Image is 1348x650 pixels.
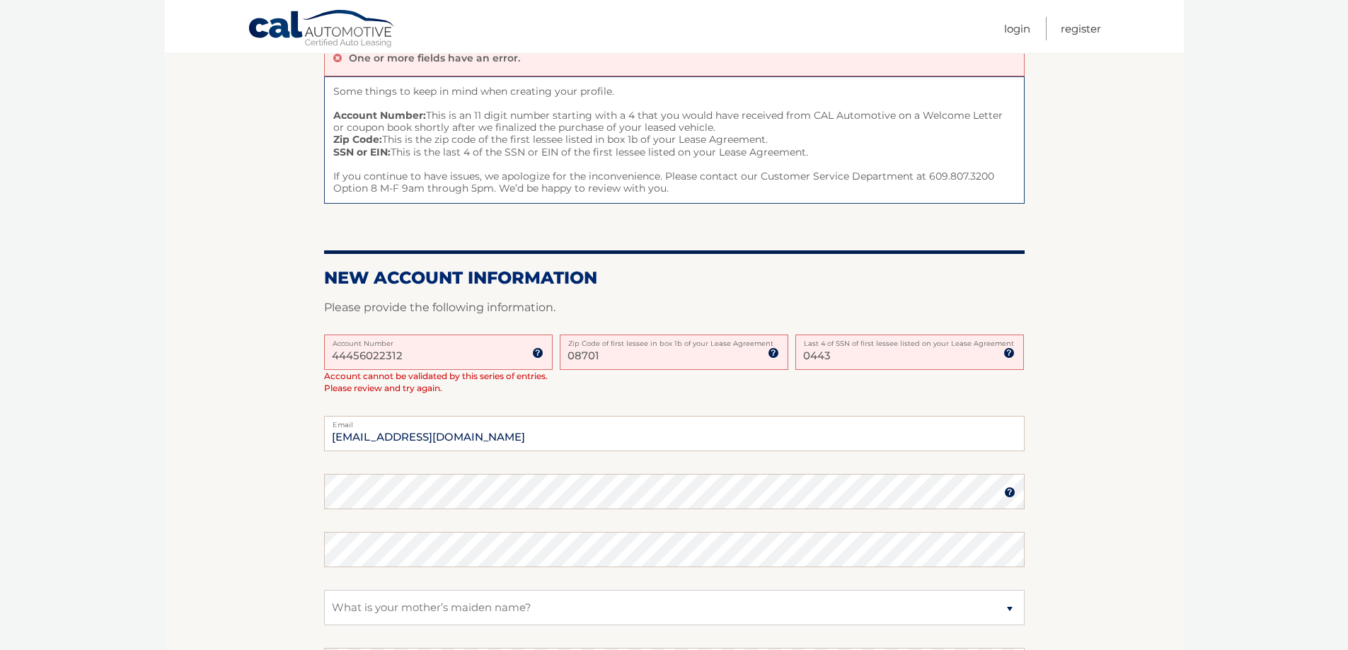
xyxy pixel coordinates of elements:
input: Account Number [324,335,553,370]
input: SSN or EIN (last 4 digits only) [795,335,1024,370]
img: tooltip.svg [1004,487,1015,498]
input: Email [324,416,1025,451]
a: Login [1004,17,1030,40]
input: Zip Code [560,335,788,370]
label: Email [324,416,1025,427]
img: tooltip.svg [1003,347,1015,359]
strong: SSN or EIN: [333,146,391,158]
h2: New Account Information [324,267,1025,289]
img: tooltip.svg [532,347,543,359]
p: One or more fields have an error. [349,52,520,64]
span: Some things to keep in mind when creating your profile. This is an 11 digit number starting with ... [324,76,1025,204]
label: Zip Code of first lessee in box 1b of your Lease Agreement [560,335,788,346]
strong: Zip Code: [333,133,382,146]
label: Account Number [324,335,553,346]
a: Cal Automotive [248,9,396,50]
p: Please provide the following information. [324,298,1025,318]
a: Register [1061,17,1101,40]
strong: Account Number: [333,109,426,122]
label: Last 4 of SSN of first lessee listed on your Lease Agreement [795,335,1024,346]
span: Account cannot be validated by this series of entries. Please review and try again. [324,371,548,393]
img: tooltip.svg [768,347,779,359]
